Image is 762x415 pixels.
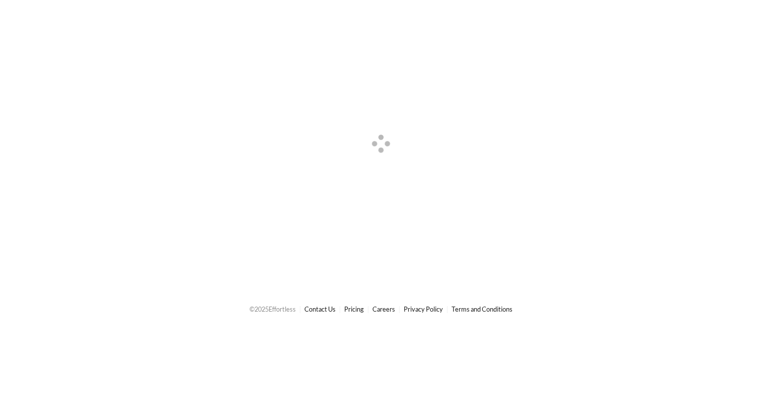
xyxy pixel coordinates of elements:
[304,305,336,313] a: Contact Us
[372,305,395,313] a: Careers
[249,305,296,313] span: © 2025 Effortless
[452,305,513,313] a: Terms and Conditions
[344,305,364,313] a: Pricing
[404,305,443,313] a: Privacy Policy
